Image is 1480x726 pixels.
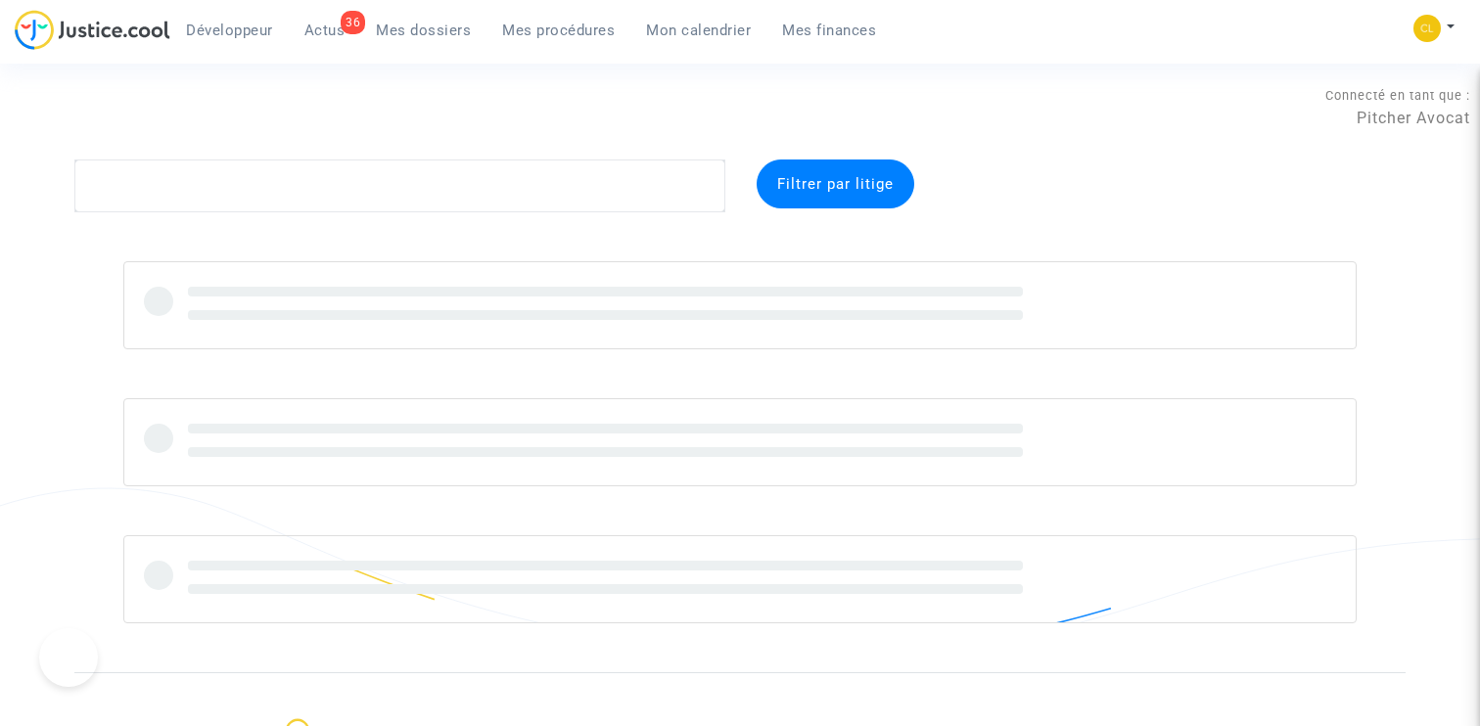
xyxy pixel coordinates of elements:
span: Actus [304,22,346,39]
span: Connecté en tant que : [1325,88,1470,103]
span: Filtrer par litige [777,175,894,193]
img: jc-logo.svg [15,10,170,50]
span: Développeur [186,22,273,39]
span: Mes finances [782,22,876,39]
a: Mes procédures [486,16,630,45]
img: f0b917ab549025eb3af43f3c4438ad5d [1413,15,1441,42]
iframe: Help Scout Beacon - Open [39,628,98,687]
a: Mes finances [766,16,892,45]
a: Développeur [170,16,289,45]
span: Mon calendrier [646,22,751,39]
a: Mes dossiers [360,16,486,45]
span: Mes dossiers [376,22,471,39]
a: 36Actus [289,16,361,45]
div: 36 [341,11,365,34]
span: Mes procédures [502,22,615,39]
a: Mon calendrier [630,16,766,45]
